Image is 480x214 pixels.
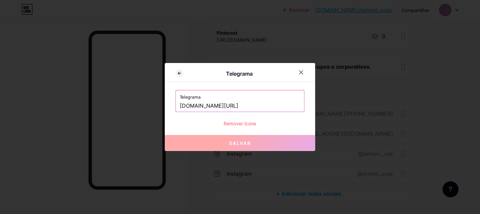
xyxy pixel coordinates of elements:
[224,121,256,126] font: Remover ícone
[229,140,251,146] font: Salvar
[180,100,300,112] input: https://t.me/
[180,95,201,100] font: Telegrama
[226,70,253,77] font: Telegrama
[165,135,315,151] button: Salvar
